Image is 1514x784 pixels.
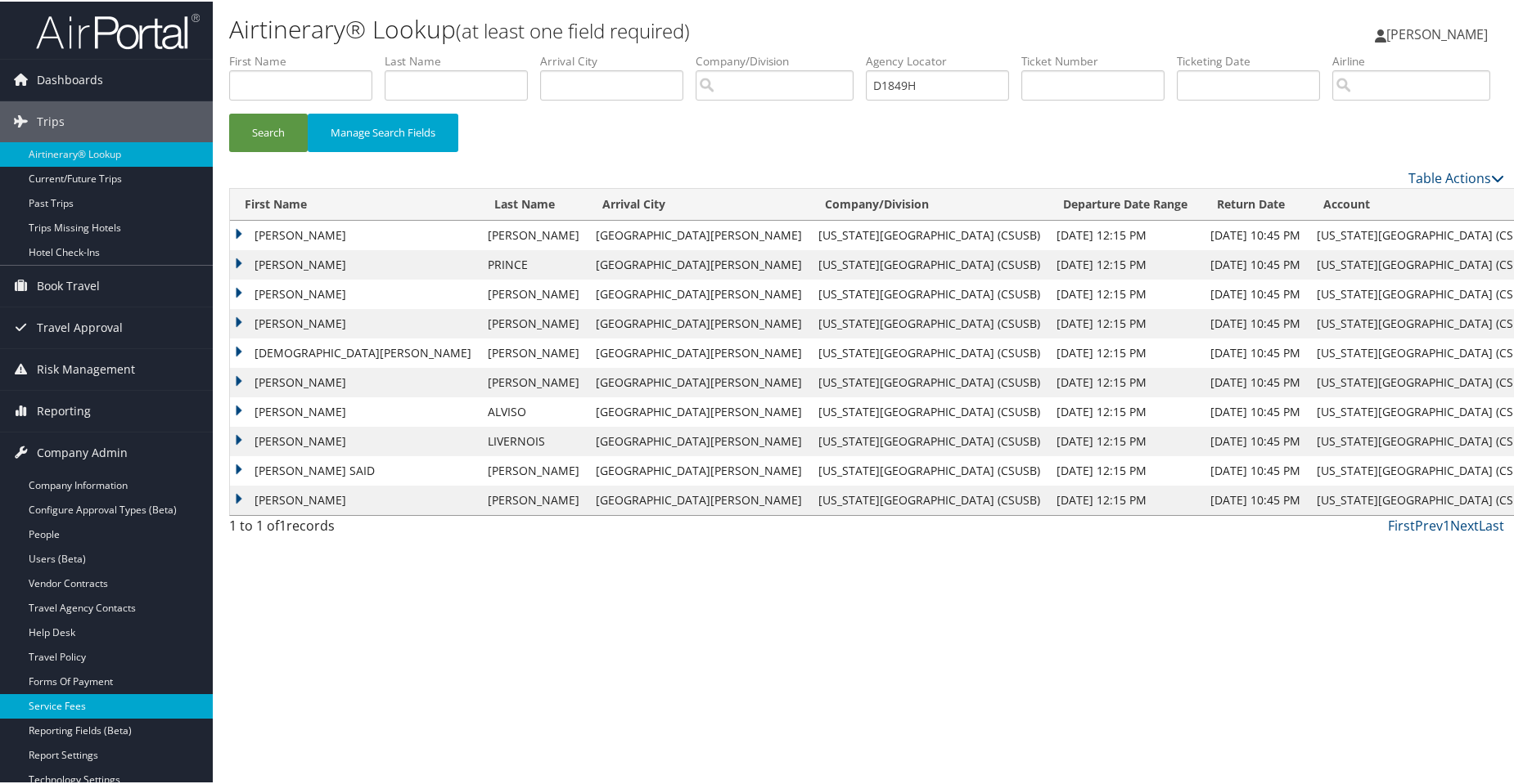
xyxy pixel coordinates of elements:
a: Next [1450,515,1479,533]
td: [DEMOGRAPHIC_DATA][PERSON_NAME] [230,337,480,366]
label: Ticketing Date [1177,52,1332,68]
td: [PERSON_NAME] [480,337,588,366]
label: Agency Locator [866,52,1021,68]
th: Arrival City: activate to sort column ascending [588,187,810,219]
label: First Name [229,52,385,68]
span: Company Admin [37,431,128,472]
th: Return Date: activate to sort column ascending [1202,187,1309,219]
td: [DATE] 10:45 PM [1202,455,1309,484]
td: [DATE] 12:15 PM [1048,366,1202,396]
td: [DATE] 10:45 PM [1202,337,1309,366]
td: [US_STATE][GEOGRAPHIC_DATA] (CSUSB) [810,396,1048,425]
td: ALVISO [480,396,588,425]
td: [PERSON_NAME] [480,307,588,337]
td: [US_STATE][GEOGRAPHIC_DATA] (CSUSB) [810,219,1048,249]
span: Travel Approval [37,306,123,347]
td: [PERSON_NAME] [230,425,480,455]
td: [DATE] 12:15 PM [1048,337,1202,366]
td: [PERSON_NAME] [230,307,480,337]
td: [DATE] 10:45 PM [1202,278,1309,307]
a: Table Actions [1408,168,1504,186]
td: [US_STATE][GEOGRAPHIC_DATA] (CSUSB) [810,278,1048,307]
div: 1 to 1 of records [229,514,529,542]
span: 1 [279,515,286,533]
td: [PERSON_NAME] [230,396,480,425]
td: [US_STATE][GEOGRAPHIC_DATA] (CSUSB) [810,366,1048,396]
td: [DATE] 12:15 PM [1048,307,1202,337]
td: [US_STATE][GEOGRAPHIC_DATA] (CSUSB) [810,425,1048,455]
td: [DATE] 12:15 PM [1048,484,1202,513]
td: [GEOGRAPHIC_DATA][PERSON_NAME] [588,307,810,337]
label: Arrival City [540,52,696,68]
td: [PERSON_NAME] [230,219,480,249]
small: (at least one field required) [456,16,690,43]
td: [DATE] 12:15 PM [1048,278,1202,307]
td: [DATE] 10:45 PM [1202,425,1309,455]
td: [DATE] 10:45 PM [1202,249,1309,278]
td: [GEOGRAPHIC_DATA][PERSON_NAME] [588,396,810,425]
td: [US_STATE][GEOGRAPHIC_DATA] (CSUSB) [810,307,1048,337]
td: [DATE] 12:15 PM [1048,425,1202,455]
th: Departure Date Range: activate to sort column ascending [1048,187,1202,219]
th: Company/Division [810,187,1048,219]
td: [GEOGRAPHIC_DATA][PERSON_NAME] [588,278,810,307]
button: Search [229,112,308,150]
label: Airline [1332,52,1503,68]
td: [DATE] 12:15 PM [1048,396,1202,425]
td: [PERSON_NAME] [230,278,480,307]
span: Reporting [37,389,91,430]
label: Last Name [385,52,540,68]
span: Trips [37,100,65,141]
td: LIVERNOIS [480,425,588,455]
td: [US_STATE][GEOGRAPHIC_DATA] (CSUSB) [810,249,1048,278]
td: [PERSON_NAME] [480,366,588,396]
td: [PERSON_NAME] [480,484,588,513]
img: airportal-logo.png [36,11,200,49]
td: [GEOGRAPHIC_DATA][PERSON_NAME] [588,366,810,396]
a: First [1388,515,1415,533]
td: [PERSON_NAME] [230,484,480,513]
td: [DATE] 12:15 PM [1048,219,1202,249]
td: [PERSON_NAME] SAID [230,455,480,484]
a: Last [1479,515,1504,533]
span: [PERSON_NAME] [1386,24,1488,42]
td: [GEOGRAPHIC_DATA][PERSON_NAME] [588,484,810,513]
a: 1 [1443,515,1450,533]
td: [GEOGRAPHIC_DATA][PERSON_NAME] [588,455,810,484]
td: [PERSON_NAME] [480,455,588,484]
span: Risk Management [37,347,135,388]
a: Prev [1415,515,1443,533]
td: [DATE] 10:45 PM [1202,307,1309,337]
td: [PERSON_NAME] [480,278,588,307]
td: [DATE] 10:45 PM [1202,219,1309,249]
td: [GEOGRAPHIC_DATA][PERSON_NAME] [588,219,810,249]
a: [PERSON_NAME] [1375,8,1504,57]
label: Ticket Number [1021,52,1177,68]
td: [DATE] 12:15 PM [1048,455,1202,484]
td: [US_STATE][GEOGRAPHIC_DATA] (CSUSB) [810,455,1048,484]
td: [DATE] 12:15 PM [1048,249,1202,278]
th: First Name: activate to sort column ascending [230,187,480,219]
button: Manage Search Fields [308,112,458,150]
td: [GEOGRAPHIC_DATA][PERSON_NAME] [588,249,810,278]
span: Book Travel [37,264,100,305]
th: Last Name: activate to sort column ascending [480,187,588,219]
td: [PERSON_NAME] [230,249,480,278]
td: [DATE] 10:45 PM [1202,366,1309,396]
td: [DATE] 10:45 PM [1202,396,1309,425]
td: PRINCE [480,249,588,278]
td: [GEOGRAPHIC_DATA][PERSON_NAME] [588,337,810,366]
label: Company/Division [696,52,866,68]
td: [DATE] 10:45 PM [1202,484,1309,513]
td: [US_STATE][GEOGRAPHIC_DATA] (CSUSB) [810,484,1048,513]
td: [PERSON_NAME] [480,219,588,249]
td: [PERSON_NAME] [230,366,480,396]
td: [GEOGRAPHIC_DATA][PERSON_NAME] [588,425,810,455]
td: [US_STATE][GEOGRAPHIC_DATA] (CSUSB) [810,337,1048,366]
h1: Airtinerary® Lookup [229,11,1079,45]
span: Dashboards [37,58,103,99]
